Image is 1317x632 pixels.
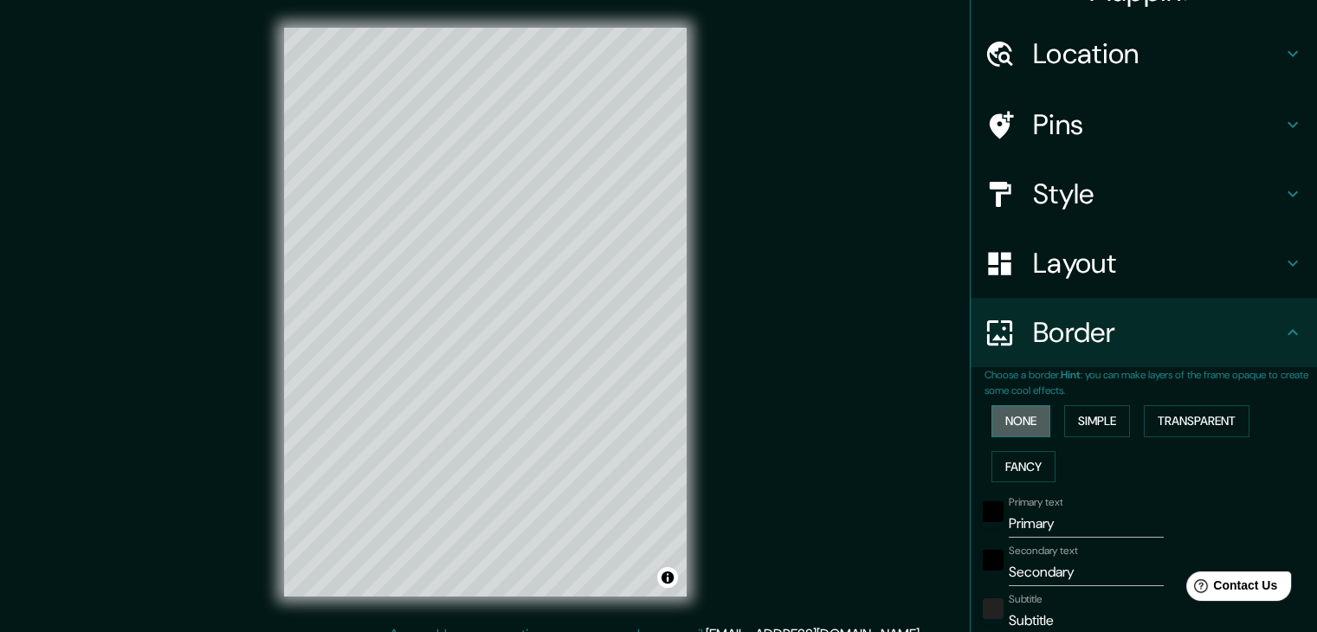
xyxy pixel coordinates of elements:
[1009,544,1078,558] label: Secondary text
[971,298,1317,367] div: Border
[1163,564,1298,613] iframe: Help widget launcher
[657,567,678,588] button: Toggle attribution
[1064,405,1130,437] button: Simple
[971,90,1317,159] div: Pins
[1033,246,1282,281] h4: Layout
[985,367,1317,398] p: Choose a border. : you can make layers of the frame opaque to create some cool effects.
[1033,107,1282,142] h4: Pins
[1009,592,1043,607] label: Subtitle
[971,229,1317,298] div: Layout
[983,550,1004,571] button: black
[1033,315,1282,350] h4: Border
[971,19,1317,88] div: Location
[983,501,1004,522] button: black
[991,451,1056,483] button: Fancy
[1033,177,1282,211] h4: Style
[971,159,1317,229] div: Style
[991,405,1050,437] button: None
[1061,368,1081,382] b: Hint
[1144,405,1249,437] button: Transparent
[1009,495,1062,510] label: Primary text
[983,598,1004,619] button: color-222222
[1033,36,1282,71] h4: Location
